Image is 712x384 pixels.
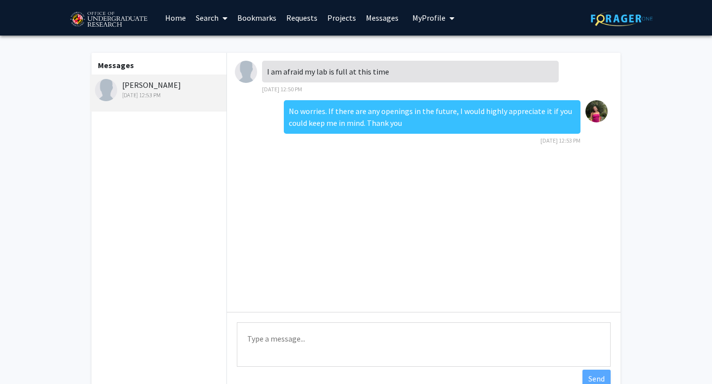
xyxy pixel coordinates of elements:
div: No worries. If there are any openings in the future, I would highly appreciate it if you could ke... [284,100,580,134]
a: Messages [361,0,403,35]
iframe: Chat [7,340,42,377]
img: University of Maryland Logo [67,7,150,32]
div: [DATE] 12:53 PM [95,91,224,100]
a: Projects [322,0,361,35]
img: Molly Ben [585,100,608,122]
div: [PERSON_NAME] [95,79,224,100]
span: [DATE] 12:50 PM [262,85,302,93]
div: I am afraid my lab is full at this time [262,61,559,82]
img: Rochelle Newman [95,79,117,101]
a: Bookmarks [232,0,281,35]
a: Home [160,0,191,35]
a: Search [191,0,232,35]
a: Requests [281,0,322,35]
b: Messages [98,60,134,70]
span: [DATE] 12:53 PM [540,137,580,144]
span: My Profile [412,13,445,23]
img: ForagerOne Logo [591,11,653,26]
textarea: Message [237,322,611,367]
img: Rochelle Newman [235,61,257,83]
